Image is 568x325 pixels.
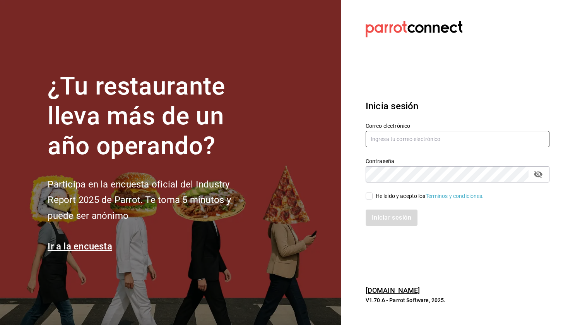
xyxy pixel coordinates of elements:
div: He leído y acepto los [376,192,484,200]
button: passwordField [532,168,545,181]
a: Términos y condiciones. [426,193,484,199]
label: Contraseña [366,158,549,164]
label: Correo electrónico [366,123,549,129]
p: V1.70.6 - Parrot Software, 2025. [366,296,549,304]
a: Ir a la encuesta [48,241,112,252]
input: Ingresa tu correo electrónico [366,131,549,147]
a: [DOMAIN_NAME] [366,286,420,294]
h3: Inicia sesión [366,99,549,113]
h2: Participa en la encuesta oficial del Industry Report 2025 de Parrot. Te toma 5 minutos y puede se... [48,177,257,224]
h1: ¿Tu restaurante lleva más de un año operando? [48,72,257,161]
